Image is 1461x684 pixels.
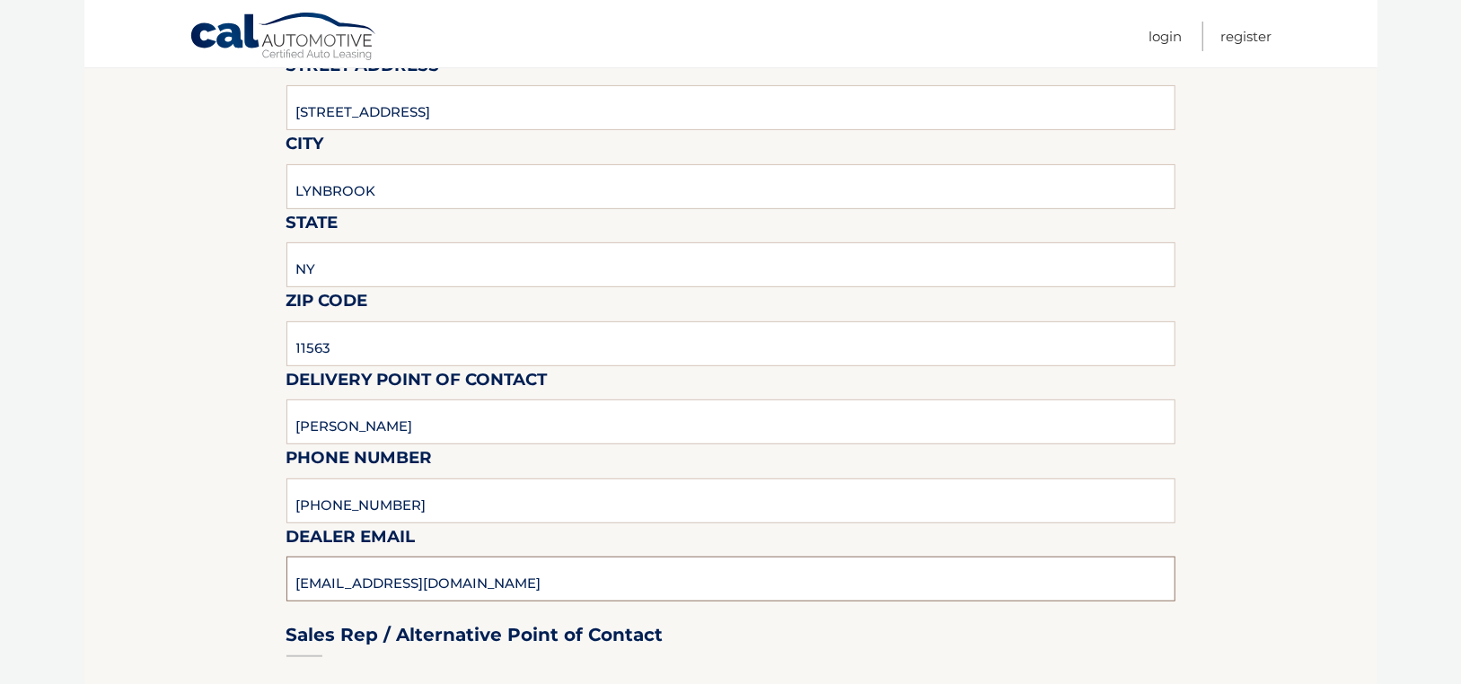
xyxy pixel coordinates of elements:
[286,624,664,646] h3: Sales Rep / Alternative Point of Contact
[286,523,416,557] label: Dealer Email
[286,444,433,478] label: Phone Number
[286,52,440,85] label: Street Address
[189,12,378,64] a: Cal Automotive
[286,366,548,399] label: Delivery Point of Contact
[286,130,324,163] label: City
[1221,22,1272,51] a: Register
[1149,22,1183,51] a: Login
[286,209,339,242] label: State
[286,287,368,320] label: Zip Code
